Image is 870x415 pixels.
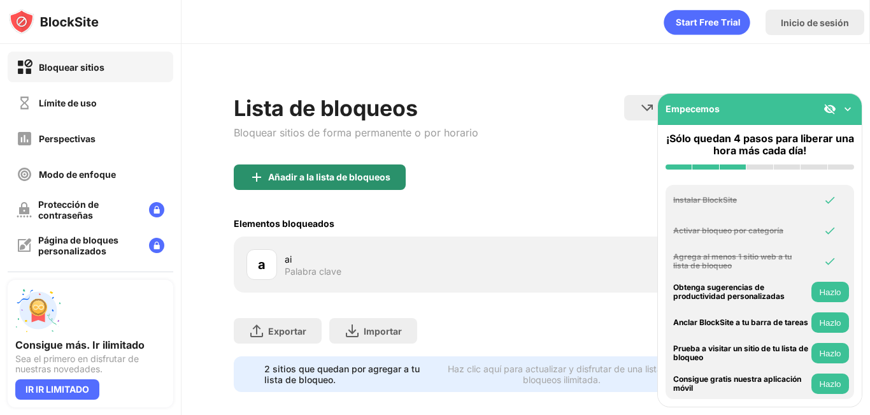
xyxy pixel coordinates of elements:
button: Hazlo [811,312,849,333]
img: omni-check.svg [824,194,836,207]
font: Consigue gratis nuestra aplicación móvil [673,374,801,393]
button: Hazlo [811,374,849,394]
img: omni-check.svg [824,255,836,268]
img: customize-block-page-off.svg [17,238,32,253]
img: push-unlimited.svg [15,288,61,333]
font: Bloquear sitios de forma permanente o por horario [234,126,478,139]
img: logo-blocksite.svg [9,9,99,34]
button: Hazlo [811,282,849,302]
img: focus-off.svg [17,166,32,182]
font: Palabra clave [285,266,341,277]
font: Elementos bloqueados [234,218,334,229]
font: Hazlo [819,379,841,389]
font: Anclar BlockSite a tu barra de tareas [673,317,808,327]
img: omni-setup-toggle.svg [841,103,854,115]
font: 2 sitios que quedan por agregar a tu lista de bloqueo. [264,363,420,385]
font: Empecemos [666,103,720,114]
font: Exportar [268,326,306,337]
img: lock-menu.svg [149,238,164,253]
div: animación [664,10,750,35]
img: lock-menu.svg [149,202,164,217]
font: Obtenga sugerencias de productividad personalizadas [673,282,785,301]
img: time-usage-off.svg [17,95,32,111]
font: Protección de contraseñas [38,199,99,221]
img: insights-off.svg [17,131,32,147]
font: Prueba a visitar un sitio de tu lista de bloqueo [673,344,808,362]
font: IR IR LIMITADO [25,384,89,395]
font: ¡Sólo quedan 4 pasos para liberar una hora más cada día! [666,132,854,157]
img: eye-not-visible.svg [824,103,836,115]
font: Consigue más. Ir ilimitado [15,339,145,351]
font: Importar [364,326,402,337]
font: Sea el primero en disfrutar de nuestras novedades. [15,353,139,374]
font: Límite de uso [39,98,97,108]
font: Agrega al menos 1 sitio web a tu lista de bloqueo [673,252,792,270]
font: Hazlo [819,349,841,358]
img: omni-check.svg [824,224,836,237]
font: Lista de bloqueos [234,95,418,121]
button: Hazlo [811,343,849,363]
font: Perspectivas [39,133,96,144]
font: Hazlo [819,318,841,328]
font: Añadir a la lista de bloqueos [268,171,390,182]
font: Modo de enfoque [39,169,116,180]
font: Página de bloques personalizados [38,235,118,256]
img: block-on.svg [17,59,32,75]
font: Bloquear sitios [39,62,104,73]
font: ai [285,254,292,265]
font: Hazlo [819,288,841,297]
font: Haz clic aquí para actualizar y disfrutar de una lista de bloqueos ilimitada. [448,363,675,385]
font: Inicio de sesión [781,17,849,28]
font: Activar bloqueo por categoría [673,226,783,235]
img: password-protection-off.svg [17,202,32,217]
font: Instalar BlockSite [673,195,737,205]
font: a [258,257,266,272]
